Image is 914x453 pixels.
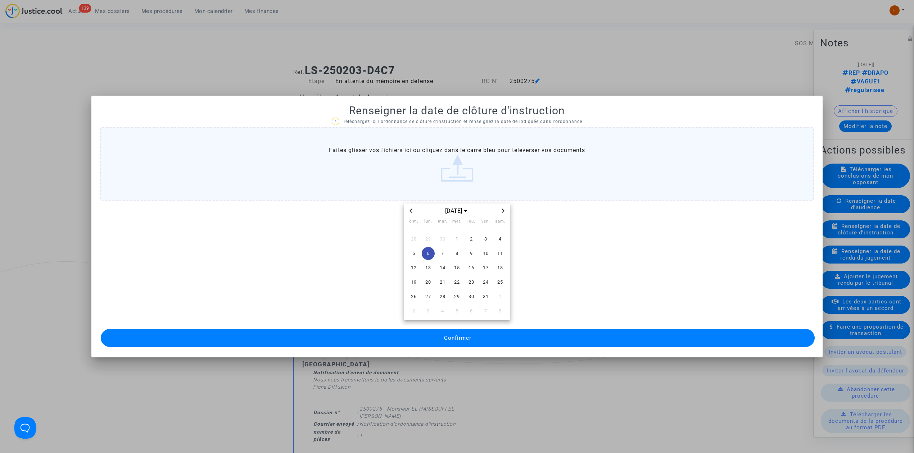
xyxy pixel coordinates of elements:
span: 2 [407,305,420,317]
td: 28 octobre 2025 [435,289,450,304]
span: 24 [479,276,492,289]
th: samedi [493,218,507,229]
td: 1 octobre 2025 [450,232,464,246]
td: 23 octobre 2025 [464,275,479,289]
td: 8 octobre 2025 [450,246,464,261]
span: 6 [422,247,435,260]
iframe: Help Scout Beacon - Open [14,417,36,439]
td: 15 octobre 2025 [450,261,464,275]
button: Choose month and year [442,207,472,215]
td: 5 novembre 2025 [450,304,464,318]
span: 11 [494,247,507,260]
span: 3 [422,305,435,317]
td: 10 octobre 2025 [479,246,493,261]
span: 30 [465,290,478,303]
span: 29 [451,290,463,303]
span: ? [335,120,337,124]
span: mer. [452,219,462,224]
td: 1 novembre 2025 [493,289,507,304]
td: 3 novembre 2025 [421,304,435,318]
span: 10 [479,247,492,260]
span: 26 [407,290,420,303]
td: 9 octobre 2025 [464,246,479,261]
span: 16 [465,261,478,274]
td: 20 octobre 2025 [421,275,435,289]
span: 1 [451,233,463,246]
span: 4 [436,305,449,317]
span: 18 [494,261,507,274]
span: 1 [494,290,507,303]
span: 3 [479,233,492,246]
td: 31 octobre 2025 [479,289,493,304]
span: mar. [438,219,447,224]
span: dim. [409,219,418,224]
td: 11 octobre 2025 [493,246,507,261]
span: 20 [422,276,435,289]
span: 15 [451,261,463,274]
span: 5 [451,305,463,317]
span: 5 [407,247,420,260]
td: 26 octobre 2025 [407,289,421,304]
td: 29 septembre 2025 [421,232,435,246]
span: 8 [451,247,463,260]
td: 21 octobre 2025 [435,275,450,289]
td: 7 octobre 2025 [435,246,450,261]
th: jeudi [464,218,479,229]
span: 21 [436,276,449,289]
td: 12 octobre 2025 [407,261,421,275]
th: mercredi [450,218,464,229]
span: 23 [465,276,478,289]
td: 8 novembre 2025 [493,304,507,318]
td: 24 octobre 2025 [479,275,493,289]
span: 7 [436,247,449,260]
span: 6 [465,305,478,317]
span: 27 [422,290,435,303]
th: mardi [435,218,450,229]
button: Previous month [407,206,415,215]
span: 30 [436,233,449,246]
td: 14 octobre 2025 [435,261,450,275]
span: ven. [481,219,490,224]
h1: Renseigner la date de clôture d'instruction [100,104,814,117]
span: 2 [465,233,478,246]
td: 22 octobre 2025 [450,275,464,289]
td: 3 octobre 2025 [479,232,493,246]
span: 28 [407,233,420,246]
span: Confirmer [444,335,471,341]
span: 29 [422,233,435,246]
span: lun. [424,219,432,224]
span: 7 [479,305,492,317]
th: vendredi [479,218,493,229]
span: 28 [436,290,449,303]
td: 4 novembre 2025 [435,304,450,318]
span: 19 [407,276,420,289]
td: 28 septembre 2025 [407,232,421,246]
td: 18 octobre 2025 [493,261,507,275]
span: jeu. [467,219,475,224]
span: sam. [495,219,506,224]
td: 27 octobre 2025 [421,289,435,304]
span: 17 [479,261,492,274]
button: Confirmer [101,329,815,347]
td: 30 octobre 2025 [464,289,479,304]
span: 22 [451,276,463,289]
span: 8 [494,305,507,317]
td: 6 novembre 2025 [464,304,479,318]
td: 29 octobre 2025 [450,289,464,304]
td: 4 octobre 2025 [493,232,507,246]
button: Next month [499,206,507,215]
span: 25 [494,276,507,289]
span: 14 [436,261,449,274]
span: 31 [479,290,492,303]
span: [DATE] [442,207,472,215]
p: Téléchargez ici l'ordonnance de clôture d'instruction et renseignez la date de indiquée dans l'or... [100,117,814,126]
span: 13 [422,261,435,274]
span: 9 [465,247,478,260]
th: lundi [421,218,435,229]
th: dimanche [407,218,421,229]
td: 5 octobre 2025 [407,246,421,261]
td: 19 octobre 2025 [407,275,421,289]
td: 2 octobre 2025 [464,232,479,246]
td: 16 octobre 2025 [464,261,479,275]
td: 25 octobre 2025 [493,275,507,289]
